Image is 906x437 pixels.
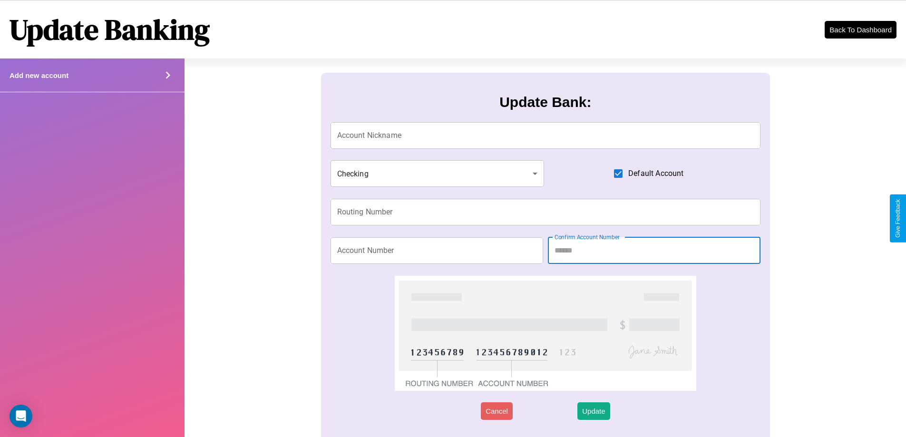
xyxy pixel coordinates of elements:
[577,402,610,420] button: Update
[628,168,683,179] span: Default Account
[555,233,620,241] label: Confirm Account Number
[10,10,210,49] h1: Update Banking
[481,402,513,420] button: Cancel
[331,160,545,187] div: Checking
[895,199,901,238] div: Give Feedback
[499,94,591,110] h3: Update Bank:
[10,405,32,427] div: Open Intercom Messenger
[825,21,896,39] button: Back To Dashboard
[395,276,696,391] img: check
[10,71,68,79] h4: Add new account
